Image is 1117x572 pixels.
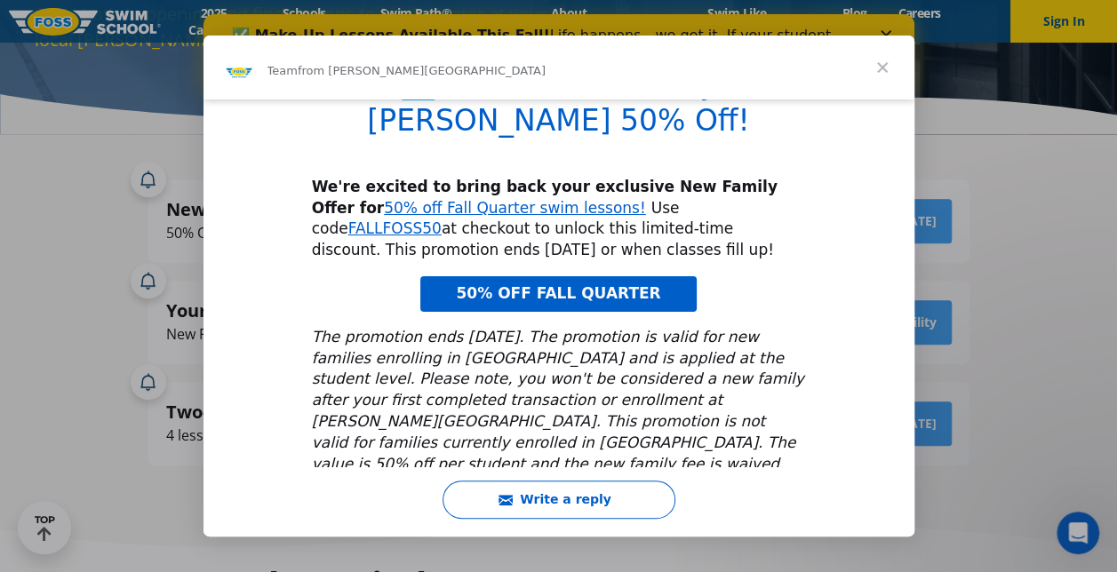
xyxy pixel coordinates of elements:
a: ! [640,199,646,217]
a: FALLFOSS50 [348,219,442,237]
span: from [PERSON_NAME][GEOGRAPHIC_DATA] [298,64,546,77]
div: Use code at checkout to unlock this limited-time discount. This promotion ends [DATE] or when cla... [312,177,806,261]
i: The promotion ends [DATE]. The promotion is valid for new families enrolling in [GEOGRAPHIC_DATA]... [312,328,804,473]
h1: 🏊 NEW FAMILIES: Try [PERSON_NAME] 50% Off! [312,67,806,150]
span: 50% OFF FALL QUARTER [456,284,660,302]
b: ✅ Make-Up Lessons Available This Fall! [28,12,347,29]
button: Write a reply [443,481,675,519]
span: Team [267,64,298,77]
img: Profile image for Team [225,57,253,85]
div: Close [677,16,695,27]
span: Close [850,36,914,99]
a: 50% OFF FALL QUARTER [420,276,696,312]
div: Life happens—we get it. If your student has to miss a lesson this Fall Quarter, you can reschedul... [28,12,654,83]
b: We're excited to bring back your exclusive New Family Offer for [312,178,778,217]
a: 50% off Fall Quarter swim lessons [384,199,640,217]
